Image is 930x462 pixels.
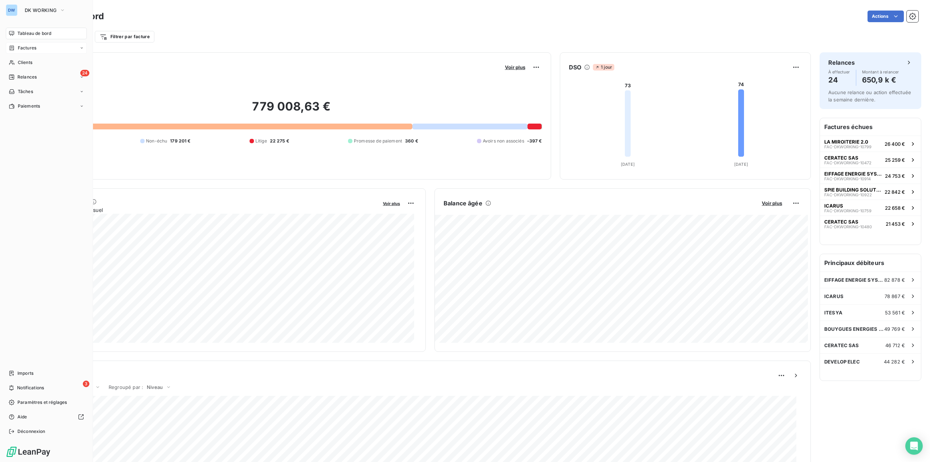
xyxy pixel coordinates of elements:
h6: Balance âgée [444,199,482,208]
button: EIFFAGE ENERGIE SYSTEMES - LOIRE OCEANFAC-DKWORKING-1091424 753 € [820,168,921,184]
button: CERATEC SASFAC-DKWORKING-1048021 453 € [820,216,921,232]
span: 22 275 € [270,138,289,144]
span: FAC-DKWORKING-10480 [824,225,872,229]
span: 1 jour [593,64,614,71]
span: 82 878 € [884,277,905,283]
span: EIFFAGE ENERGIE SYSTEMES - [GEOGRAPHIC_DATA] [824,277,884,283]
button: ICARUSFAC-DKWORKING-1075922 658 € [820,200,921,216]
tspan: [DATE] [621,162,635,167]
span: Promesse de paiement [354,138,402,144]
h6: Relances [828,58,855,67]
span: 22 658 € [885,205,905,211]
span: 78 867 € [885,293,905,299]
span: CERATEC SAS [824,219,858,225]
span: Voir plus [505,64,525,70]
span: Imports [17,370,33,377]
span: Tâches [18,88,33,95]
tspan: [DATE] [734,162,748,167]
span: Notifications [17,385,44,391]
div: Open Intercom Messenger [905,437,923,455]
div: DW [6,4,17,16]
span: 53 561 € [885,310,905,316]
span: Relances [17,74,37,80]
span: Aucune relance ou action effectuée la semaine dernière. [828,89,911,103]
h2: 779 008,63 € [41,99,542,121]
span: ICARUS [824,293,844,299]
span: Voir plus [762,200,782,206]
span: Montant à relancer [862,70,899,74]
h6: Principaux débiteurs [820,254,921,272]
span: FAC-DKWORKING-10759 [824,209,872,213]
span: LA MIROITERIE 2.0 [824,139,868,145]
button: Voir plus [503,64,527,71]
span: Avoirs non associés [483,138,524,144]
span: Clients [18,59,32,66]
img: Logo LeanPay [6,446,51,458]
span: SPIE BUILDING SOLUTIONS [824,187,882,193]
span: FAC-DKWORKING-10472 [824,161,872,165]
span: -397 € [527,138,542,144]
span: 46 712 € [885,342,905,348]
button: SPIE BUILDING SOLUTIONSFAC-DKWORKING-1092222 842 € [820,184,921,200]
h6: Factures échues [820,118,921,136]
button: Filtrer par facture [95,31,154,43]
span: FAC-DKWORKING-10914 [824,177,871,181]
button: Actions [868,11,904,22]
span: Paramètres et réglages [17,399,67,406]
span: Aide [17,414,27,420]
span: EIFFAGE ENERGIE SYSTEMES - LOIRE OCEAN [824,171,882,177]
span: FAC-DKWORKING-10799 [824,145,872,149]
span: 3 [83,381,89,387]
span: 22 842 € [885,189,905,195]
h4: 24 [828,74,850,86]
button: Voir plus [381,200,402,206]
span: 179 201 € [170,138,190,144]
span: Non-échu [146,138,167,144]
span: Tableau de bord [17,30,51,37]
span: Regroupé par : [109,384,143,390]
span: 25 259 € [885,157,905,163]
span: Voir plus [383,201,400,206]
span: ICARUS [824,203,843,209]
span: 49 769 € [884,326,905,332]
span: 24 753 € [885,173,905,179]
h6: DSO [569,63,581,72]
span: Chiffre d'affaires mensuel [41,206,378,214]
button: Voir plus [760,200,784,206]
span: DEVELOP ELEC [824,359,860,365]
span: 24 [80,70,89,76]
span: 26 400 € [885,141,905,147]
span: FAC-DKWORKING-10922 [824,193,872,197]
a: Aide [6,411,87,423]
span: CERATEC SAS [824,155,858,161]
span: 360 € [405,138,418,144]
button: LA MIROITERIE 2.0FAC-DKWORKING-1079926 400 € [820,136,921,152]
span: Factures [18,45,36,51]
span: ITESYA [824,310,842,316]
span: À effectuer [828,70,850,74]
button: CERATEC SASFAC-DKWORKING-1047225 259 € [820,152,921,168]
span: Litige [255,138,267,144]
span: BOUYGUES ENERGIES & SERVI FR [824,326,884,332]
span: 21 453 € [886,221,905,227]
h4: 650,9 k € [862,74,899,86]
span: Paiements [18,103,40,109]
span: CERATEC SAS [824,342,859,348]
span: Niveau [147,384,163,390]
span: Déconnexion [17,428,45,435]
span: 44 282 € [884,359,905,365]
span: DK WORKING [25,7,57,13]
